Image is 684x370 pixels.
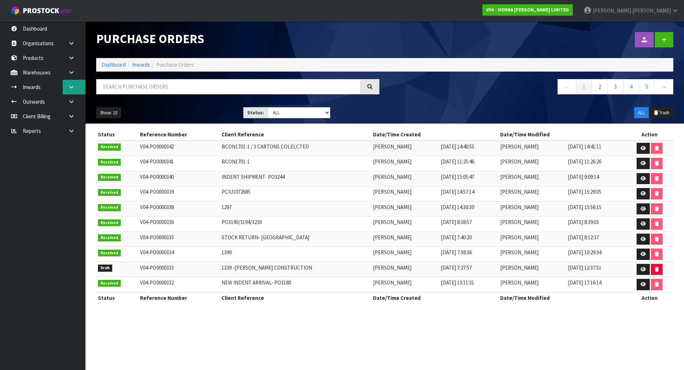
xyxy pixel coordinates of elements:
[371,292,498,303] th: Date/Time Created
[138,141,220,156] td: V04-PO0000342
[138,292,220,303] th: Reference Number
[390,79,673,97] nav: Page navigation
[220,141,371,156] td: BCON1701-1 / 3 CARTONS COLELCTED
[568,158,601,165] span: [DATE] 11:26:26
[568,219,599,225] span: [DATE] 8:39:03
[23,6,59,15] span: ProStock
[500,158,539,165] span: [PERSON_NAME]
[98,204,121,211] span: Received
[138,277,220,292] td: V04-PO0000332
[61,8,72,15] small: WMS
[138,186,220,202] td: V04-PO0000339
[373,264,411,271] span: [PERSON_NAME]
[98,174,121,181] span: Received
[138,217,220,232] td: V04-PO0000336
[98,189,121,196] span: Received
[607,79,623,94] a: 3
[98,219,121,226] span: Received
[373,279,411,286] span: [PERSON_NAME]
[220,277,371,292] td: NEW INDENT ARRIVAL- PO3180
[498,129,626,140] th: Date/Time Modified
[441,143,474,150] span: [DATE] 14:40:55
[96,292,138,303] th: Status
[138,129,220,140] th: Reference Number
[623,79,639,94] a: 4
[593,7,631,14] span: [PERSON_NAME]
[441,158,474,165] span: [DATE] 11:25:46
[568,143,601,150] span: [DATE] 14:41:11
[626,292,673,303] th: Action
[98,265,112,272] span: Draft
[138,262,220,277] td: V04-PO0000333
[568,234,599,241] span: [DATE] 8:12:37
[96,32,379,46] h1: Purchase Orders
[500,188,539,195] span: [PERSON_NAME]
[568,188,601,195] span: [DATE] 15:29:05
[568,249,601,256] span: [DATE] 10:29:34
[373,219,411,225] span: [PERSON_NAME]
[441,279,474,286] span: [DATE] 13:11:31
[441,234,472,241] span: [DATE] 7:40:20
[441,219,472,225] span: [DATE] 8:38:57
[220,262,371,277] td: 1339 -[PERSON_NAME] CONSTRUCTION
[220,217,371,232] td: PO3190/3194/3230
[220,156,371,171] td: BCON1701-1
[626,129,673,140] th: Action
[639,79,655,94] a: 5
[220,292,371,303] th: Client Reference
[654,79,673,94] a: →
[373,158,411,165] span: [PERSON_NAME]
[220,231,371,247] td: STOCK RETURN- [GEOGRAPHIC_DATA]
[98,234,121,241] span: Received
[138,231,220,247] td: V04-PO0000335
[592,79,608,94] a: 2
[132,61,150,68] a: Inwards
[441,188,474,195] span: [DATE] 14:57:14
[98,144,121,151] span: Received
[371,129,498,140] th: Date/Time Created
[498,292,626,303] th: Date/Time Modified
[500,143,539,150] span: [PERSON_NAME]
[98,159,121,166] span: Received
[568,279,601,286] span: [DATE] 17:16:14
[96,129,138,140] th: Status
[98,250,121,257] span: Received
[373,249,411,256] span: [PERSON_NAME]
[634,107,649,119] button: ALL
[220,186,371,202] td: PCIU1072685
[96,79,361,94] input: Search purchase orders
[373,173,411,180] span: [PERSON_NAME]
[568,204,601,210] span: [DATE] 15:56:15
[98,280,121,287] span: Received
[441,264,472,271] span: [DATE] 7:27:57
[138,156,220,171] td: V04-PO0000341
[500,234,539,241] span: [PERSON_NAME]
[138,247,220,262] td: V04-PO0000334
[441,173,474,180] span: [DATE] 15:05:47
[11,6,20,15] img: cube-alt.png
[500,173,539,180] span: [PERSON_NAME]
[568,264,601,271] span: [DATE] 12:37:51
[102,61,126,68] a: Dashboard
[558,79,576,94] a: ←
[632,7,671,14] span: [PERSON_NAME]
[156,61,194,68] span: Purchase Orders
[500,219,539,225] span: [PERSON_NAME]
[220,129,371,140] th: Client Reference
[500,279,539,286] span: [PERSON_NAME]
[568,173,599,180] span: [DATE] 9:09:14
[220,201,371,217] td: 1297
[247,110,264,116] strong: Status:
[373,188,411,195] span: [PERSON_NAME]
[576,79,592,94] a: 1
[373,204,411,210] span: [PERSON_NAME]
[220,247,371,262] td: 1399
[486,7,569,13] strong: V04 - VIENNA [PERSON_NAME] LIMITED
[373,234,411,241] span: [PERSON_NAME]
[96,107,121,119] button: Show: 10
[138,201,220,217] td: V04-PO0000338
[500,204,539,210] span: [PERSON_NAME]
[500,264,539,271] span: [PERSON_NAME]
[649,107,673,119] button: Trash
[373,143,411,150] span: [PERSON_NAME]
